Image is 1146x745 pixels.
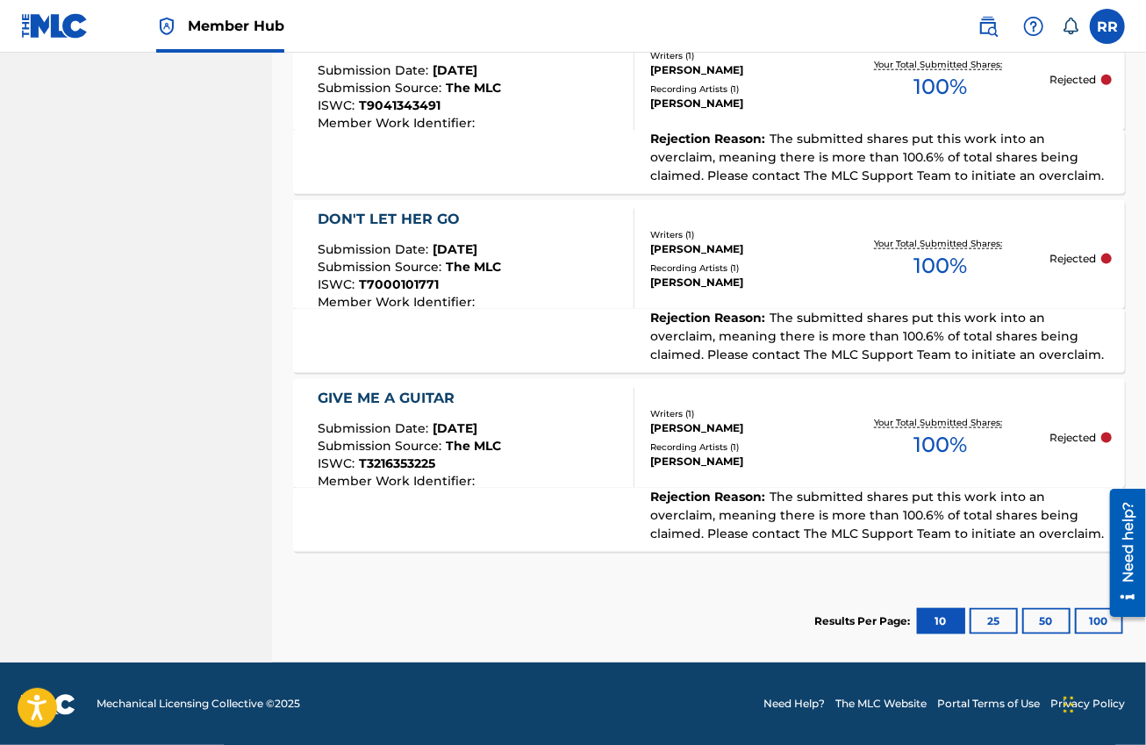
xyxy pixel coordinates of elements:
[359,97,440,113] span: T9041343491
[433,420,477,436] span: [DATE]
[937,697,1040,713] a: Portal Terms of Use
[21,13,89,39] img: MLC Logo
[1050,697,1125,713] a: Privacy Policy
[651,441,832,454] div: Recording Artists ( 1 )
[914,250,968,282] span: 100 %
[978,16,999,37] img: search
[651,49,832,62] div: Writers ( 1 )
[875,237,1007,250] p: Your Total Submitted Shares:
[651,310,770,326] span: Rejection Reason :
[651,454,832,469] div: [PERSON_NAME]
[814,613,914,629] p: Results Per Page:
[1049,430,1096,446] p: Rejected
[293,21,1125,194] a: OUR LOVE WILL ALWAYS BESubmission Date:[DATE]Submission Source:The MLCISWC:T9041343491Member Work...
[97,697,300,713] span: Mechanical Licensing Collective © 2025
[763,697,825,713] a: Need Help?
[651,261,832,275] div: Recording Artists ( 1 )
[318,241,433,257] span: Submission Date :
[318,80,446,96] span: Submission Source :
[433,241,477,257] span: [DATE]
[651,62,832,78] div: [PERSON_NAME]
[293,379,1125,552] a: GIVE ME A GUITARSubmission Date:[DATE]Submission Source:The MLCISWC:T3216353225Member Work Identi...
[835,697,927,713] a: The MLC Website
[188,16,284,36] span: Member Hub
[914,429,968,461] span: 100 %
[1049,251,1096,267] p: Rejected
[651,420,832,436] div: [PERSON_NAME]
[446,259,501,275] span: The MLC
[1062,18,1079,35] div: Notifications
[21,694,75,715] img: logo
[318,209,501,230] div: DON'T LET HER GO
[875,416,1007,429] p: Your Total Submitted Shares:
[318,259,446,275] span: Submission Source :
[156,16,177,37] img: Top Rightsholder
[1022,608,1071,634] button: 50
[970,608,1018,634] button: 25
[651,96,832,111] div: [PERSON_NAME]
[1090,9,1125,44] div: User Menu
[318,420,433,436] span: Submission Date :
[318,276,359,292] span: ISWC :
[651,489,770,505] span: Rejection Reason :
[914,71,968,103] span: 100 %
[1097,483,1146,624] iframe: Resource Center
[1049,72,1096,88] p: Rejected
[651,82,832,96] div: Recording Artists ( 1 )
[318,115,479,131] span: Member Work Identifier :
[651,275,832,290] div: [PERSON_NAME]
[318,97,359,113] span: ISWC :
[651,407,832,420] div: Writers ( 1 )
[359,276,439,292] span: T7000101771
[318,473,479,489] span: Member Work Identifier :
[651,228,832,241] div: Writers ( 1 )
[651,310,1105,362] span: The submitted shares put this work into an overclaim, meaning there is more than 100.6% of total ...
[971,9,1006,44] a: Public Search
[875,58,1007,71] p: Your Total Submitted Shares:
[318,455,359,471] span: ISWC :
[433,62,477,78] span: [DATE]
[318,438,446,454] span: Submission Source :
[446,80,501,96] span: The MLC
[1075,608,1123,634] button: 100
[318,294,479,310] span: Member Work Identifier :
[651,241,832,257] div: [PERSON_NAME]
[917,608,965,634] button: 10
[446,438,501,454] span: The MLC
[651,489,1105,541] span: The submitted shares put this work into an overclaim, meaning there is more than 100.6% of total ...
[651,131,770,147] span: Rejection Reason :
[318,388,501,409] div: GIVE ME A GUITAR
[359,455,435,471] span: T3216353225
[318,62,433,78] span: Submission Date :
[1016,9,1051,44] div: Help
[293,200,1125,373] a: DON'T LET HER GOSubmission Date:[DATE]Submission Source:The MLCISWC:T7000101771Member Work Identi...
[1023,16,1044,37] img: help
[1058,661,1146,745] iframe: Chat Widget
[1064,678,1074,731] div: Drag
[651,131,1105,183] span: The submitted shares put this work into an overclaim, meaning there is more than 100.6% of total ...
